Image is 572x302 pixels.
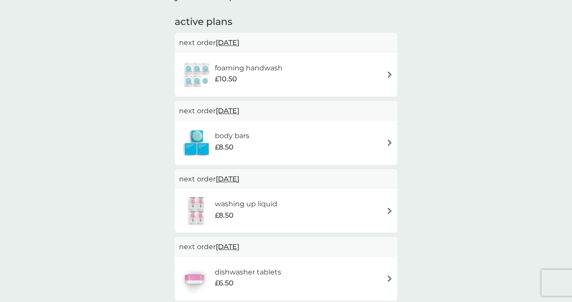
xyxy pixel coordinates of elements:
[216,34,239,51] span: [DATE]
[386,275,393,282] img: arrow right
[179,264,210,294] img: dishwasher tablets
[216,238,239,255] span: [DATE]
[215,142,234,153] span: £8.50
[179,59,215,90] img: foaming handwash
[386,139,393,146] img: arrow right
[215,130,249,142] h6: body bars
[179,37,393,49] p: next order
[179,128,215,158] img: body bars
[215,267,281,278] h6: dishwasher tablets
[179,241,393,253] p: next order
[179,195,215,226] img: washing up liquid
[179,105,393,117] p: next order
[386,71,393,78] img: arrow right
[215,198,277,210] h6: washing up liquid
[215,73,237,85] span: £10.50
[215,278,234,289] span: £6.50
[386,208,393,214] img: arrow right
[215,62,283,74] h6: foaming handwash
[175,15,397,29] h2: active plans
[179,174,393,185] p: next order
[216,170,239,187] span: [DATE]
[216,102,239,119] span: [DATE]
[215,210,234,221] span: £8.50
